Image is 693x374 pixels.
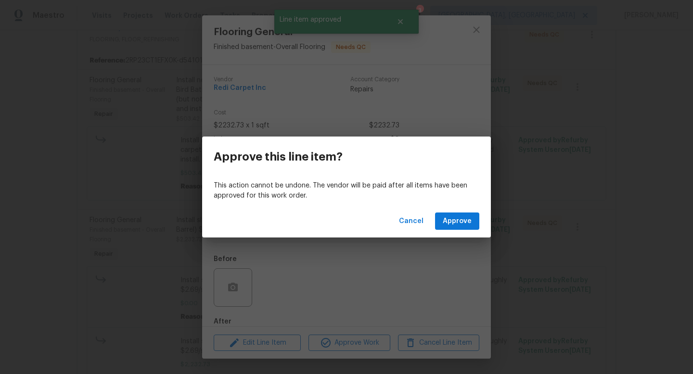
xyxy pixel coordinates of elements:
h3: Approve this line item? [214,150,343,163]
button: Cancel [395,212,427,230]
span: Cancel [399,215,423,227]
p: This action cannot be undone. The vendor will be paid after all items have been approved for this... [214,181,479,201]
span: Approve [443,215,472,227]
button: Approve [435,212,479,230]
